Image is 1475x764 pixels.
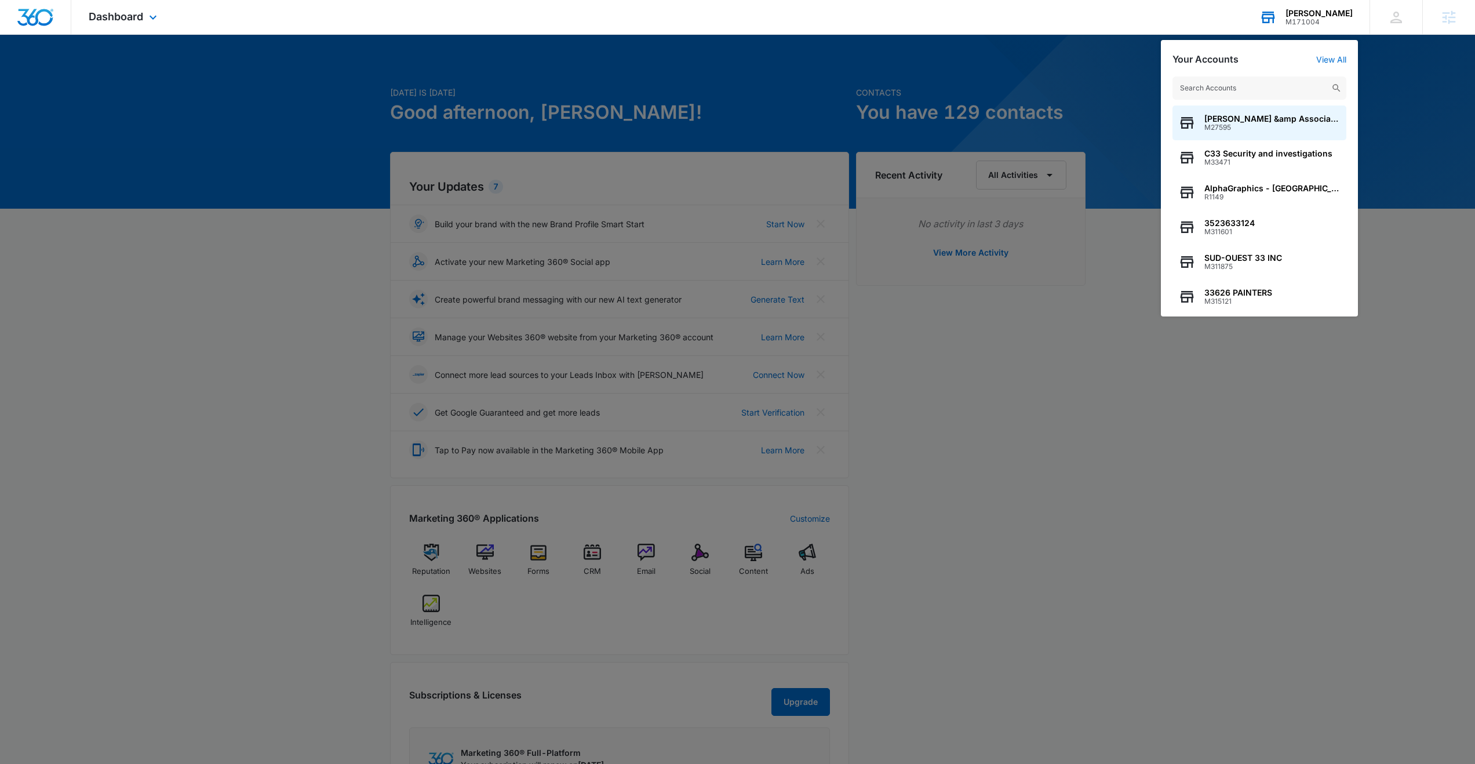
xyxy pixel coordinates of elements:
[1204,158,1332,166] span: M33471
[1204,193,1341,201] span: R1149
[1204,228,1255,236] span: M311601
[1204,114,1341,123] span: [PERSON_NAME] &amp Associates, LLC (13103433550)
[1172,245,1346,279] button: SUD-OUEST 33 INCM311875
[1204,297,1272,305] span: M315121
[1172,175,1346,210] button: AlphaGraphics - [GEOGRAPHIC_DATA], [GEOGRAPHIC_DATA] - US336R1149
[1172,140,1346,175] button: C33 Security and investigationsM33471
[1172,279,1346,314] button: 33626 PAINTERSM315121
[1204,263,1282,271] span: M311875
[1204,184,1341,193] span: AlphaGraphics - [GEOGRAPHIC_DATA], [GEOGRAPHIC_DATA] - US336
[1204,288,1272,297] span: 33626 PAINTERS
[1204,123,1341,132] span: M27595
[89,10,143,23] span: Dashboard
[1172,210,1346,245] button: 3523633124M311601
[1172,105,1346,140] button: [PERSON_NAME] &amp Associates, LLC (13103433550)M27595
[1172,77,1346,100] input: Search Accounts
[1204,149,1332,158] span: C33 Security and investigations
[1172,54,1239,65] h2: Your Accounts
[1285,18,1353,26] div: account id
[1204,219,1255,228] span: 3523633124
[1285,9,1353,18] div: account name
[1316,54,1346,64] a: View All
[1204,253,1282,263] span: SUD-OUEST 33 INC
